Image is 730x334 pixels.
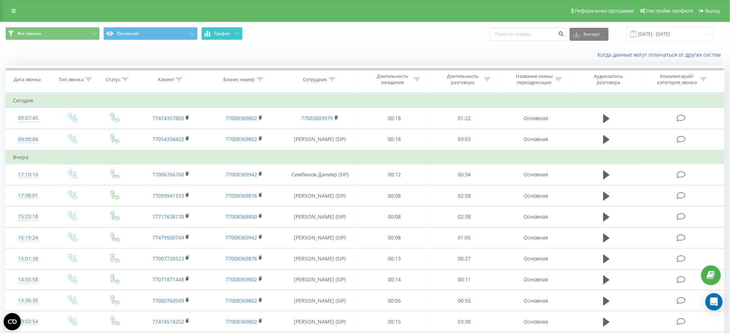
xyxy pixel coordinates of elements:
button: График [201,27,243,40]
div: Длительность разговора [444,73,482,85]
td: Сегодня [6,93,725,108]
td: 00:34 [429,164,500,185]
div: 09:00:04 [13,132,43,146]
td: Основная [500,164,573,185]
a: 77008369802 [225,318,257,325]
div: Длительность ожидания [373,73,412,85]
div: 17:10:10 [13,168,43,182]
td: 00:18 [359,129,430,150]
td: [PERSON_NAME] (SIP) [281,290,359,311]
td: [PERSON_NAME] (SIP) [281,185,359,206]
div: 15:23:18 [13,210,43,224]
a: 77003003979 [301,115,333,122]
td: [PERSON_NAME] (SIP) [281,129,359,150]
span: Реферальная программа [575,8,634,14]
td: Основная [500,227,573,248]
button: Open CMP widget [4,313,21,330]
td: 01:05 [429,227,500,248]
td: 00:06 [359,290,430,311]
td: Симбинов Данияр (SIP) [281,164,359,185]
span: График [215,31,230,36]
a: 77717638170 [152,213,184,220]
div: Тип звонка [59,76,84,83]
div: Комментарий/категория звонка [656,73,698,85]
div: 15:19:24 [13,231,43,245]
a: 77474357800 [152,115,184,122]
div: Дата звонка [14,76,41,83]
td: Основная [500,290,573,311]
button: Экспорт [570,28,609,41]
a: 77008369942 [225,171,257,178]
td: 00:08 [359,206,430,227]
td: [PERSON_NAME] (SIP) [281,311,359,332]
div: Клиент [158,76,174,83]
td: 00:08 [359,227,430,248]
td: 02:38 [429,206,500,227]
td: Основная [500,185,573,206]
td: 02:58 [429,185,500,206]
td: 03:03 [429,129,500,150]
td: Основная [500,311,573,332]
a: 77008369876 [225,192,257,199]
span: Все звонки [17,31,41,36]
div: 17:08:01 [13,189,43,203]
td: Основная [500,129,573,150]
td: Основная [500,248,573,269]
td: 00:12 [359,164,430,185]
a: 77008368850 [225,213,257,220]
td: 00:13 [359,248,430,269]
div: 13:02:54 [13,315,43,329]
td: 00:11 [429,269,500,290]
td: 03:30 [429,311,500,332]
a: 77479500749 [152,234,184,241]
td: [PERSON_NAME] (SIP) [281,227,359,248]
a: 77008369802 [225,297,257,304]
div: 13:36:35 [13,294,43,308]
a: Когда данные могут отличаться от других систем [598,51,725,58]
td: [PERSON_NAME] (SIP) [281,248,359,269]
a: 77008369802 [225,115,257,122]
a: 77054334422 [152,136,184,142]
td: [PERSON_NAME] (SIP) [281,206,359,227]
td: 00:55 [429,290,500,311]
td: 00:14 [359,269,430,290]
td: Основная [500,206,573,227]
td: Основная [500,269,573,290]
td: [PERSON_NAME] (SIP) [281,269,359,290]
a: 77000760509 [152,297,184,304]
div: Сотрудник [303,76,327,83]
td: Вчера [6,150,725,164]
div: Название схемы переадресации [515,73,554,85]
div: 14:55:58 [13,273,43,287]
a: 77006766760 [152,171,184,178]
div: Статус [106,76,120,83]
div: 09:07:45 [13,111,43,125]
div: 15:01:38 [13,252,43,266]
td: 01:22 [429,108,500,129]
span: Выход [705,8,720,14]
a: 77008369802 [225,276,257,283]
div: Open Intercom Messenger [706,293,723,311]
td: Основная [500,108,573,129]
button: Все звонки [5,27,100,40]
button: Основной [103,27,198,40]
div: Аудиозапись разговора [585,73,632,85]
input: Поиск по номеру [490,28,566,41]
div: Бизнес номер [224,76,255,83]
a: 77059941533 [152,192,184,199]
a: 77007720523 [152,255,184,262]
td: 00:15 [359,311,430,332]
td: 00:08 [359,185,430,206]
a: 77008369802 [225,136,257,142]
a: 77008369942 [225,234,257,241]
span: Настройки профиля [646,8,693,14]
td: 00:27 [429,248,500,269]
td: 00:18 [359,108,430,129]
a: 77071871448 [152,276,184,283]
a: 77008369876 [225,255,257,262]
a: 77474518252 [152,318,184,325]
